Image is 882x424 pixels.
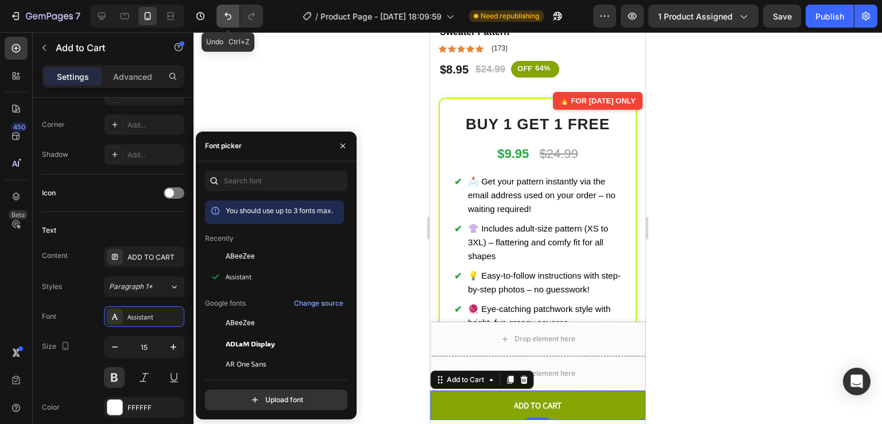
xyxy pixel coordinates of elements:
span: ABeeZee [226,251,255,261]
div: FFFFFF [127,403,181,413]
div: Styles [42,282,62,292]
div: Assistant [127,312,181,322]
div: Shadow [42,149,68,160]
div: Font picker [205,141,242,151]
div: Font [42,311,56,322]
button: Paragraph 1* [104,276,184,297]
span: You should use up to 3 fonts max. [226,206,333,215]
div: Color [42,402,60,413]
div: Corner [42,120,65,130]
button: Upload font [205,390,347,410]
span: 1 product assigned [658,10,733,22]
button: 7 [5,5,86,28]
p: 7 [75,9,80,23]
button: Change source [293,296,344,310]
p: Settings [57,71,89,83]
div: Icon [42,188,56,198]
span: / [315,10,318,22]
div: Upload font [249,394,303,406]
div: Open Intercom Messenger [843,368,871,395]
span: Product Page - [DATE] 18:09:59 [320,10,442,22]
button: 1 product assigned [648,5,759,28]
div: Text [42,225,56,236]
iframe: Design area [430,32,645,424]
button: Save [763,5,801,28]
span: Need republishing [481,11,539,21]
div: Content [42,250,68,261]
div: Add... [127,120,181,130]
span: Save [773,11,792,21]
p: Google fonts [205,298,246,309]
span: AR One Sans [226,359,266,369]
div: Change source [294,298,343,309]
div: 450 [11,122,28,132]
span: ADLaM Display [226,338,275,349]
button: Publish [806,5,854,28]
div: Publish [815,10,844,22]
p: Recently [205,233,234,244]
span: Paragraph 1* [109,282,153,292]
input: Search font [205,171,347,191]
div: ADD TO CART [127,252,181,263]
div: Add... [127,150,181,160]
span: Assistant [226,272,252,282]
p: Add to Cart [56,41,153,55]
p: Advanced [113,71,152,83]
div: Undo/Redo [216,5,263,28]
div: Beta [9,210,28,219]
div: Size [42,339,72,354]
span: ABeeZee [226,318,255,328]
